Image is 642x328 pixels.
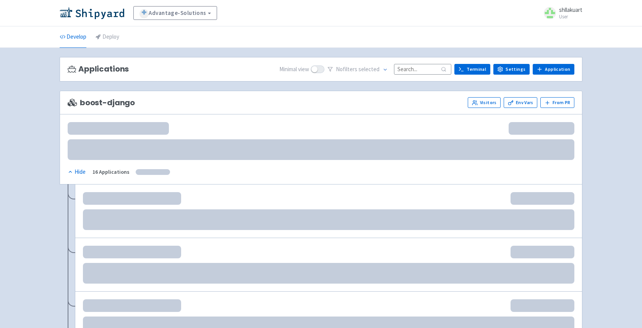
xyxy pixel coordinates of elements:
a: Deploy [96,26,119,48]
span: No filter s [336,65,379,74]
a: shllakuart User [539,7,582,19]
span: boost-django [68,98,135,107]
button: From PR [540,97,574,108]
h3: Applications [68,65,129,73]
a: Application [533,64,574,75]
a: Visitors [468,97,501,108]
a: Develop [60,26,86,48]
img: Shipyard logo [60,7,124,19]
span: selected [358,65,379,73]
div: 16 Applications [92,168,130,176]
button: Hide [68,168,86,176]
small: User [559,14,582,19]
span: shllakuart [559,6,582,13]
a: Terminal [454,64,490,75]
span: Minimal view [279,65,309,74]
a: Advantage-Solutions [133,6,217,20]
a: Env Vars [504,97,537,108]
a: Settings [493,64,530,75]
input: Search... [394,64,451,74]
